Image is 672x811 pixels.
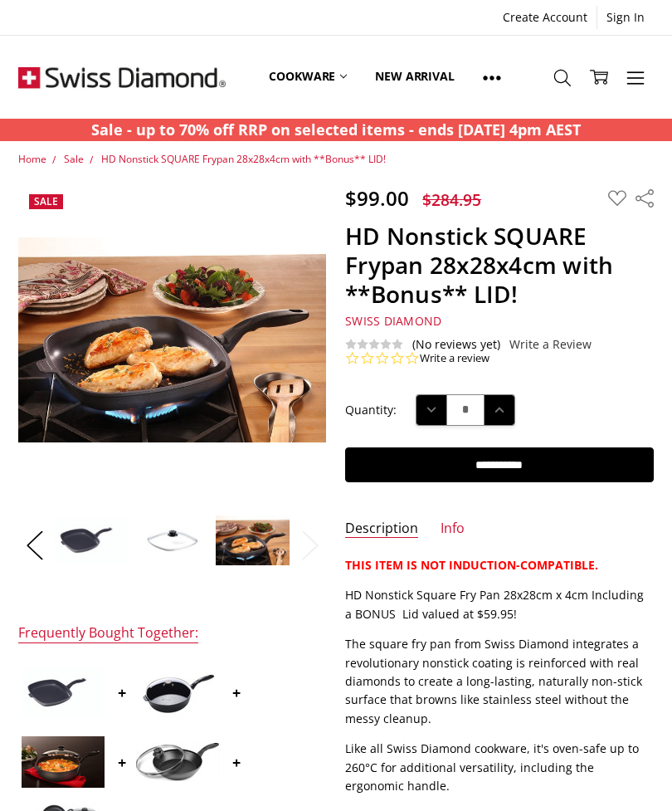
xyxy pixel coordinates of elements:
h1: HD Nonstick SQUARE Frypan 28x28x4cm with **Bonus** LID! [345,222,653,309]
p: HD Nonstick Square Fry Pan 28x28cm x 4cm Including a BONUS Lid valued at $59.95! [345,586,653,623]
div: Frequently Bought Together: [18,624,198,643]
a: Cookware [255,40,361,114]
a: New arrival [361,40,468,114]
a: Home [18,152,46,166]
strong: THIS ITEM IS NOT INDUCTION-COMPATIBLE. [345,557,598,573]
a: Sale [64,152,84,166]
span: Sale [34,194,58,208]
strong: Sale - up to 70% off RRP on selected items - ends [DATE] 4pm AEST [91,120,581,139]
p: The square fry pan from Swiss Diamond integrates a revolutionary nonstick coating is reinforced w... [345,635,653,728]
a: Sign In [597,6,654,29]
a: Show All [469,40,515,115]
img: HD Nonstick SQUARE Frypan 28x28x4cm with **Bonus** LID! [134,515,210,566]
img: HD Nonstick DEEP Frypan Saute with glass vented lid 28cm x 7.5cm 4.2L [136,665,219,721]
img: HD Nonstick SQUARE Frypan 28x28x4cm with **Bonus** LID! [215,515,290,566]
span: $284.95 [422,188,481,211]
a: Write a Review [509,338,592,351]
img: HD Nonstick FryPan Saute Stir fry with LID 26cm x 5cm (19cm FLAT SOLID BASE) [136,743,219,781]
a: Description [345,520,418,539]
button: Next [294,520,327,570]
span: (No reviews yet) [412,338,500,351]
label: Quantity: [345,401,397,419]
a: Write a review [420,351,489,366]
p: Like all Swiss Diamond cookware, it's oven-safe up to 260°C for additional versatility, including... [345,740,653,795]
a: HD Nonstick SQUARE Frypan 28x28x4cm with **Bonus** LID! [101,152,386,166]
a: Create Account [494,6,597,29]
img: HD Nonstick SQUARE Frypan 28x28x4cm with **Bonus** LID! [54,517,129,564]
img: Nonstick INDUCTION HD Deep Frypan Saute Casserole with Glass lid 28cm X 7.5cm 4.2L [22,736,105,788]
img: HD Nonstick SQUARE Frypan 28x28cm x 4cm [22,667,105,718]
span: Swiss Diamond [345,313,441,329]
img: Free Shipping On Every Order [18,36,226,119]
button: Previous [18,520,51,570]
span: $99.00 [345,184,409,212]
a: Info [441,520,465,539]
